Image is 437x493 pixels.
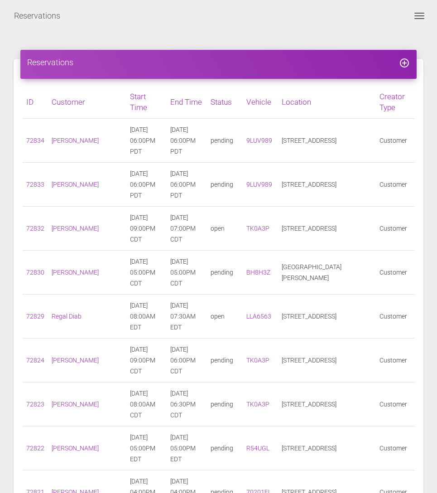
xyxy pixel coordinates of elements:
td: [STREET_ADDRESS] [278,338,376,382]
td: [DATE] 05:00PM EDT [126,426,167,470]
td: [DATE] 06:00PM PDT [167,119,207,163]
a: add_circle_outline [399,58,410,67]
td: Customer [376,426,414,470]
h4: Reservations [27,57,410,68]
td: [DATE] 09:00PM CDT [126,338,167,382]
td: pending [207,251,243,295]
td: open [207,207,243,251]
td: Customer [376,295,414,338]
td: [DATE] 06:00PM PDT [167,163,207,207]
td: [DATE] 07:00PM CDT [167,207,207,251]
td: open [207,295,243,338]
a: 72823 [26,401,44,408]
button: Toggle navigation [408,10,430,21]
td: [DATE] 08:00AM CDT [126,382,167,426]
a: 72833 [26,181,44,188]
a: 72832 [26,225,44,232]
a: 72834 [26,137,44,144]
a: 72830 [26,269,44,276]
td: [DATE] 07:30AM EDT [167,295,207,338]
td: [STREET_ADDRESS] [278,295,376,338]
th: Vehicle [243,86,278,119]
a: BH8H3Z [246,269,270,276]
td: [GEOGRAPHIC_DATA][PERSON_NAME] [278,251,376,295]
a: [PERSON_NAME] [52,401,99,408]
th: Creator Type [376,86,414,119]
th: Start Time [126,86,167,119]
th: Status [207,86,243,119]
td: Customer [376,119,414,163]
td: pending [207,426,243,470]
td: Customer [376,382,414,426]
td: [DATE] 05:00PM CDT [126,251,167,295]
td: pending [207,119,243,163]
td: [DATE] 09:00PM CDT [126,207,167,251]
td: [DATE] 06:00PM CDT [167,338,207,382]
a: [PERSON_NAME] [52,357,99,364]
td: [STREET_ADDRESS] [278,382,376,426]
a: TK0A3P [246,357,269,364]
th: Customer [48,86,126,119]
td: [STREET_ADDRESS] [278,163,376,207]
a: R54UGL [246,445,269,452]
a: LLA6563 [246,313,271,320]
a: Regal Diab [52,313,82,320]
a: 9LUV989 [246,181,272,188]
td: Customer [376,251,414,295]
td: pending [207,163,243,207]
a: Reservations [14,5,60,27]
a: 9LUV989 [246,137,272,144]
td: Customer [376,207,414,251]
td: [STREET_ADDRESS] [278,207,376,251]
td: [DATE] 06:00PM PDT [126,119,167,163]
a: [PERSON_NAME] [52,269,99,276]
a: [PERSON_NAME] [52,225,99,232]
a: 72824 [26,357,44,364]
i: add_circle_outline [399,58,410,68]
td: [DATE] 06:00PM PDT [126,163,167,207]
a: [PERSON_NAME] [52,445,99,452]
a: 72822 [26,445,44,452]
a: [PERSON_NAME] [52,181,99,188]
a: 72829 [26,313,44,320]
th: Location [278,86,376,119]
td: [DATE] 08:00AM EDT [126,295,167,338]
td: [STREET_ADDRESS] [278,426,376,470]
td: [DATE] 06:30PM CDT [167,382,207,426]
a: TK0A3P [246,225,269,232]
td: pending [207,338,243,382]
td: [DATE] 05:00PM EDT [167,426,207,470]
td: [STREET_ADDRESS] [278,119,376,163]
a: [PERSON_NAME] [52,137,99,144]
th: End Time [167,86,207,119]
td: Customer [376,338,414,382]
td: pending [207,382,243,426]
td: [DATE] 05:00PM CDT [167,251,207,295]
td: Customer [376,163,414,207]
th: ID [23,86,48,119]
a: TK0A3P [246,401,269,408]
